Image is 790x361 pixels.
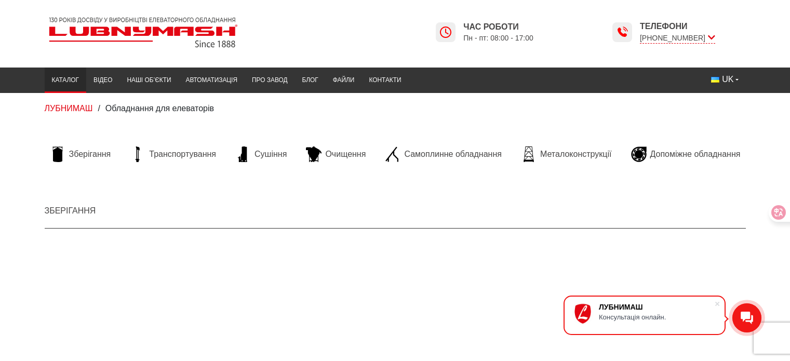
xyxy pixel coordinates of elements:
[45,146,116,162] a: Зберігання
[245,70,294,90] a: Про завод
[45,70,86,90] a: Каталог
[86,70,119,90] a: Відео
[125,146,221,162] a: Транспортування
[540,149,611,160] span: Металоконструкції
[255,149,287,160] span: Сушіння
[45,206,96,215] a: Зберігання
[599,303,714,311] div: ЛУБНИМАШ
[704,70,745,89] button: UK
[69,149,111,160] span: Зберігання
[361,70,408,90] a: Контакти
[463,33,533,43] span: Пн - пт: 08:00 - 17:00
[640,21,715,32] span: Телефони
[722,74,733,85] span: UK
[650,149,741,160] span: Допоміжне обладнання
[294,70,325,90] a: Блог
[230,146,292,162] a: Сушіння
[626,146,746,162] a: Допоміжне обладнання
[45,13,242,52] img: Lubnymash
[149,149,216,160] span: Транспортування
[616,26,628,38] img: Lubnymash time icon
[380,146,506,162] a: Самоплинне обладнання
[301,146,371,162] a: Очищення
[178,70,245,90] a: Автоматизація
[105,104,214,113] span: Обладнання для елеваторів
[463,21,533,33] span: Час роботи
[404,149,501,160] span: Самоплинне обладнання
[711,77,719,83] img: Українська
[98,104,100,113] span: /
[326,70,362,90] a: Файли
[439,26,452,38] img: Lubnymash time icon
[325,149,366,160] span: Очищення
[599,313,714,321] div: Консультація онлайн.
[119,70,178,90] a: Наші об’єкти
[640,33,715,44] span: [PHONE_NUMBER]
[45,104,93,113] a: ЛУБНИМАШ
[516,146,617,162] a: Металоконструкції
